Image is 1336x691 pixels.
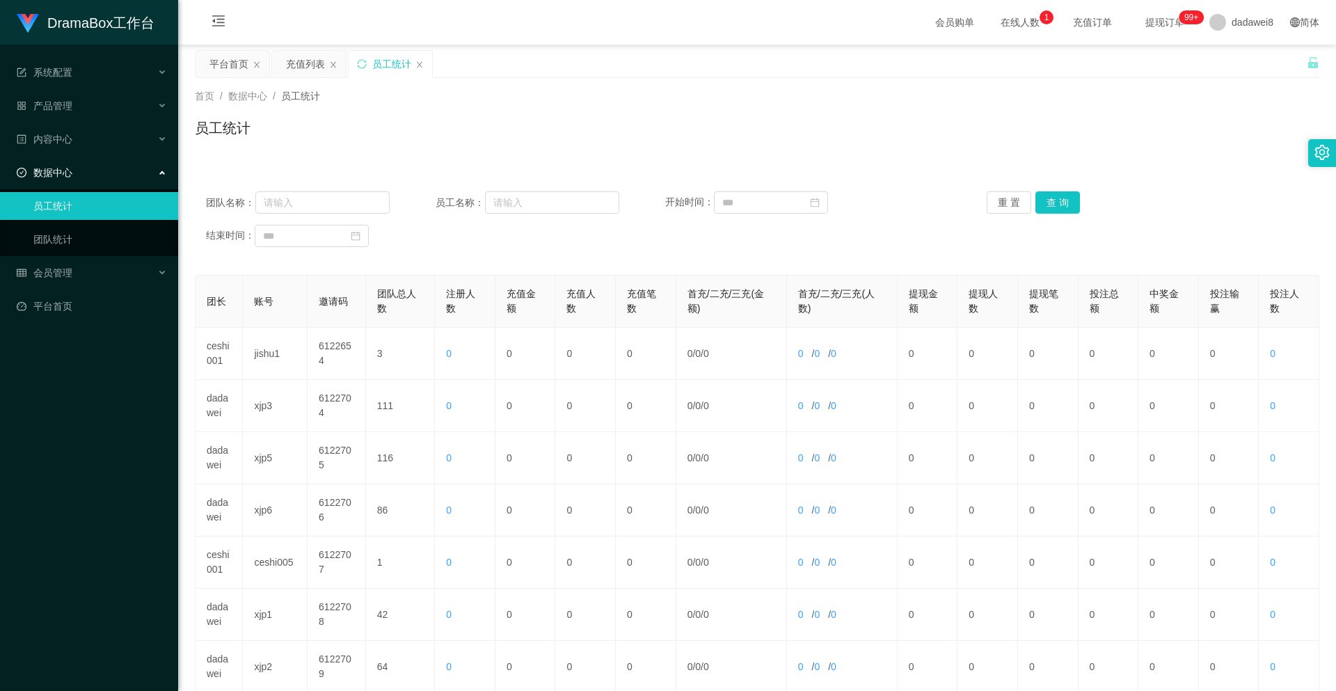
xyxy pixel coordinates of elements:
[957,380,1018,432] td: 0
[814,609,820,620] span: 0
[1138,328,1199,380] td: 0
[1199,380,1259,432] td: 0
[555,380,616,432] td: 0
[555,328,616,380] td: 0
[17,101,26,111] i: 图标: appstore-o
[1079,537,1139,589] td: 0
[969,288,998,314] span: 提现人数
[616,484,676,537] td: 0
[1079,432,1139,484] td: 0
[195,1,242,45] i: 图标: menu-fold
[446,400,452,411] span: 0
[831,661,836,672] span: 0
[1040,10,1053,24] sup: 1
[1270,452,1275,463] span: 0
[495,589,556,641] td: 0
[676,589,787,641] td: / /
[676,484,787,537] td: / /
[555,537,616,589] td: 0
[616,380,676,432] td: 0
[209,51,248,77] div: 平台首页
[676,328,787,380] td: / /
[798,348,804,359] span: 0
[687,400,693,411] span: 0
[196,484,243,537] td: dadawei
[1179,10,1204,24] sup: 334
[415,61,424,69] i: 图标: close
[957,328,1018,380] td: 0
[1210,288,1239,314] span: 投注输赢
[206,230,255,241] span: 结束时间：
[831,505,836,516] span: 0
[831,557,836,568] span: 0
[17,292,167,320] a: 图标: dashboard平台首页
[495,484,556,537] td: 0
[17,14,39,33] img: logo.9652507e.png
[446,505,452,516] span: 0
[957,432,1018,484] td: 0
[366,380,436,432] td: 111
[1079,380,1139,432] td: 0
[555,432,616,484] td: 0
[243,380,308,432] td: xjp3
[1018,589,1079,641] td: 0
[1079,589,1139,641] td: 0
[196,380,243,432] td: dadawei
[1199,589,1259,641] td: 0
[687,348,693,359] span: 0
[507,288,536,314] span: 充值金额
[1270,661,1275,672] span: 0
[1044,10,1049,24] p: 1
[329,61,337,69] i: 图标: close
[446,609,452,620] span: 0
[17,167,72,178] span: 数据中心
[1270,505,1275,516] span: 0
[17,67,26,77] i: 图标: form
[1307,56,1319,69] i: 图标: unlock
[695,400,701,411] span: 0
[495,537,556,589] td: 0
[281,90,320,102] span: 员工统计
[1290,17,1300,27] i: 图标: global
[703,557,709,568] span: 0
[308,380,366,432] td: 6122704
[555,484,616,537] td: 0
[555,589,616,641] td: 0
[17,168,26,177] i: 图标: check-circle-o
[1270,400,1275,411] span: 0
[436,196,485,210] span: 员工名称：
[676,380,787,432] td: / /
[616,537,676,589] td: 0
[627,288,656,314] span: 充值笔数
[1018,328,1079,380] td: 0
[196,537,243,589] td: ceshi001
[17,134,72,145] span: 内容中心
[695,661,701,672] span: 0
[308,328,366,380] td: 6122654
[254,296,273,307] span: 账号
[957,589,1018,641] td: 0
[787,589,898,641] td: / /
[1018,537,1079,589] td: 0
[695,348,701,359] span: 0
[17,268,26,278] i: 图标: table
[17,17,154,28] a: DramaBox工作台
[909,288,938,314] span: 提现金额
[366,432,436,484] td: 116
[810,198,820,207] i: 图标: calendar
[366,328,436,380] td: 3
[1270,288,1299,314] span: 投注人数
[676,537,787,589] td: / /
[308,432,366,484] td: 6122705
[687,288,764,314] span: 首充/二充/三充(金额)
[196,328,243,380] td: ceshi001
[17,267,72,278] span: 会员管理
[703,400,709,411] span: 0
[446,348,452,359] span: 0
[687,505,693,516] span: 0
[243,484,308,537] td: xjp6
[1029,288,1058,314] span: 提现笔数
[703,609,709,620] span: 0
[1270,557,1275,568] span: 0
[351,231,360,241] i: 图标: calendar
